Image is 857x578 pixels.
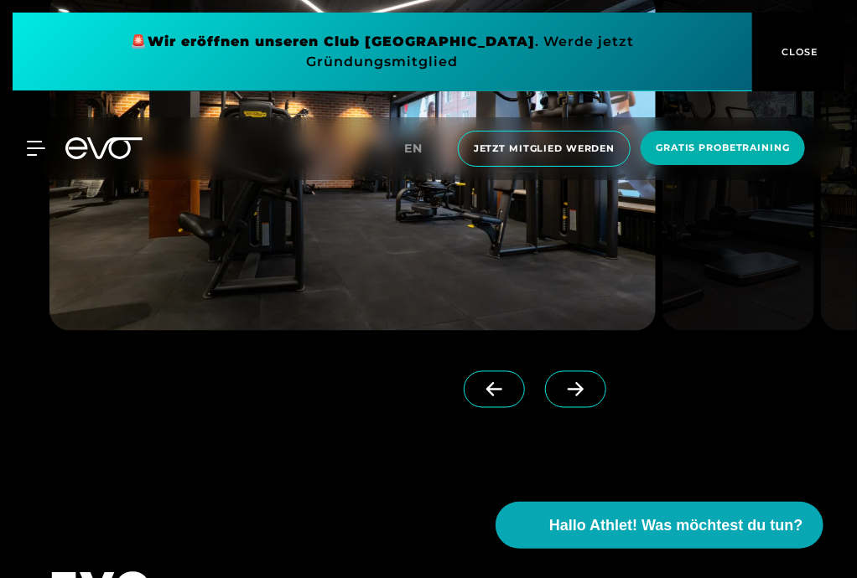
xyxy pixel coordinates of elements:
a: en [404,139,443,158]
span: CLOSE [778,44,819,59]
button: CLOSE [752,13,844,91]
a: Jetzt Mitglied werden [453,131,636,167]
span: Gratis Probetraining [656,141,790,155]
span: Jetzt Mitglied werden [474,142,615,156]
span: Hallo Athlet! Was möchtest du tun? [549,514,803,537]
span: en [404,141,423,156]
a: Gratis Probetraining [636,131,810,167]
button: Hallo Athlet! Was möchtest du tun? [496,502,823,549]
